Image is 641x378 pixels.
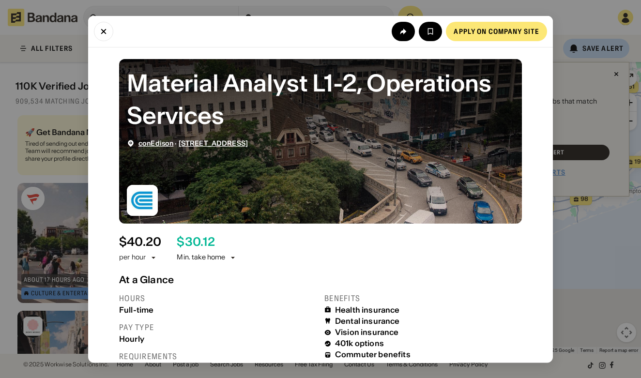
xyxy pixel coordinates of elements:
[119,351,317,361] div: Requirements
[94,21,113,41] button: Close
[335,305,400,314] div: Health insurance
[324,293,522,303] div: Benefits
[335,350,411,359] div: Commuter benefits
[335,361,396,370] div: Store discounts
[127,66,514,131] div: Material Analyst L1-2, Operations Services
[177,253,237,262] div: Min. take home
[119,235,161,249] div: $ 40.20
[335,328,399,337] div: Vision insurance
[177,235,214,249] div: $ 30.12
[179,138,248,147] a: [STREET_ADDRESS]
[119,322,317,332] div: Pay type
[138,138,173,147] a: conEdison
[454,28,539,34] div: Apply on company site
[119,293,317,303] div: Hours
[127,184,158,215] img: conEdison logo
[335,316,400,325] div: Dental insurance
[119,334,317,343] div: Hourly
[119,273,522,285] div: At a Glance
[119,305,317,314] div: Full-time
[335,339,384,348] div: 401k options
[119,253,146,262] div: per hour
[138,139,248,147] div: ·
[446,21,547,41] a: Apply on company site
